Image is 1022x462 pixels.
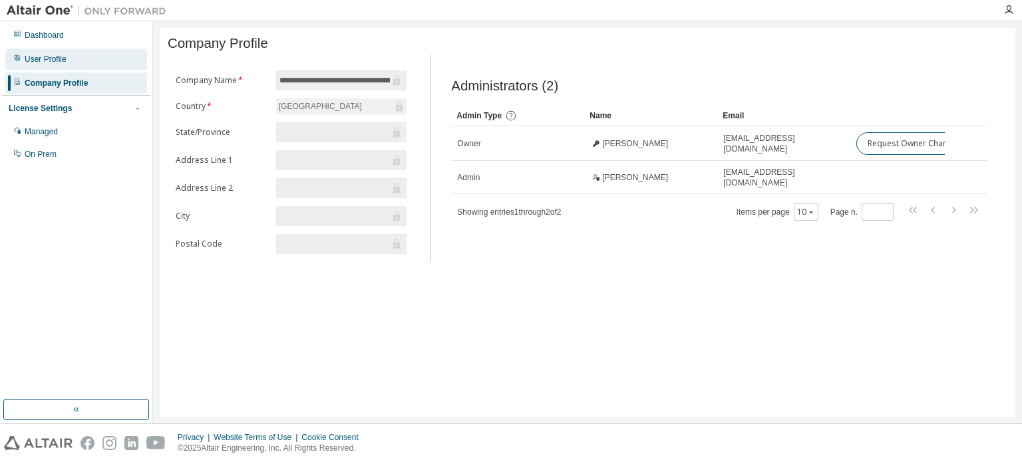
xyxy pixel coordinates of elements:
div: [GEOGRAPHIC_DATA] [277,99,364,114]
div: Cookie Consent [301,432,366,443]
label: City [176,211,268,221]
div: Website Terms of Use [214,432,301,443]
span: Items per page [737,203,818,221]
span: [PERSON_NAME] [602,138,668,149]
label: Postal Code [176,239,268,249]
img: Altair One [7,4,173,17]
img: altair_logo.svg [4,436,73,450]
div: Privacy [178,432,214,443]
img: facebook.svg [81,436,94,450]
label: State/Province [176,127,268,138]
button: Request Owner Change [856,132,969,155]
div: License Settings [9,103,72,114]
div: Company Profile [25,78,88,88]
p: © 2025 Altair Engineering, Inc. All Rights Reserved. [178,443,367,454]
span: Administrators (2) [451,78,558,94]
span: [PERSON_NAME] [602,172,668,183]
span: [EMAIL_ADDRESS][DOMAIN_NAME] [723,133,844,154]
div: User Profile [25,54,67,64]
img: youtube.svg [146,436,166,450]
span: Company Profile [168,36,268,51]
span: [EMAIL_ADDRESS][DOMAIN_NAME] [723,167,844,188]
img: instagram.svg [102,436,116,450]
label: Country [176,101,268,112]
button: 10 [797,207,815,217]
span: Page n. [830,203,894,221]
span: Showing entries 1 through 2 of 2 [457,207,561,217]
img: linkedin.svg [124,436,138,450]
span: Admin Type [456,111,502,120]
span: Owner [457,138,480,149]
div: On Prem [25,149,57,160]
div: Managed [25,126,58,137]
span: Admin [457,172,480,183]
div: [GEOGRAPHIC_DATA] [276,98,407,114]
label: Address Line 2 [176,183,268,193]
div: Dashboard [25,30,64,41]
div: Name [590,105,712,126]
label: Company Name [176,75,268,86]
div: Email [723,105,845,126]
label: Address Line 1 [176,155,268,166]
